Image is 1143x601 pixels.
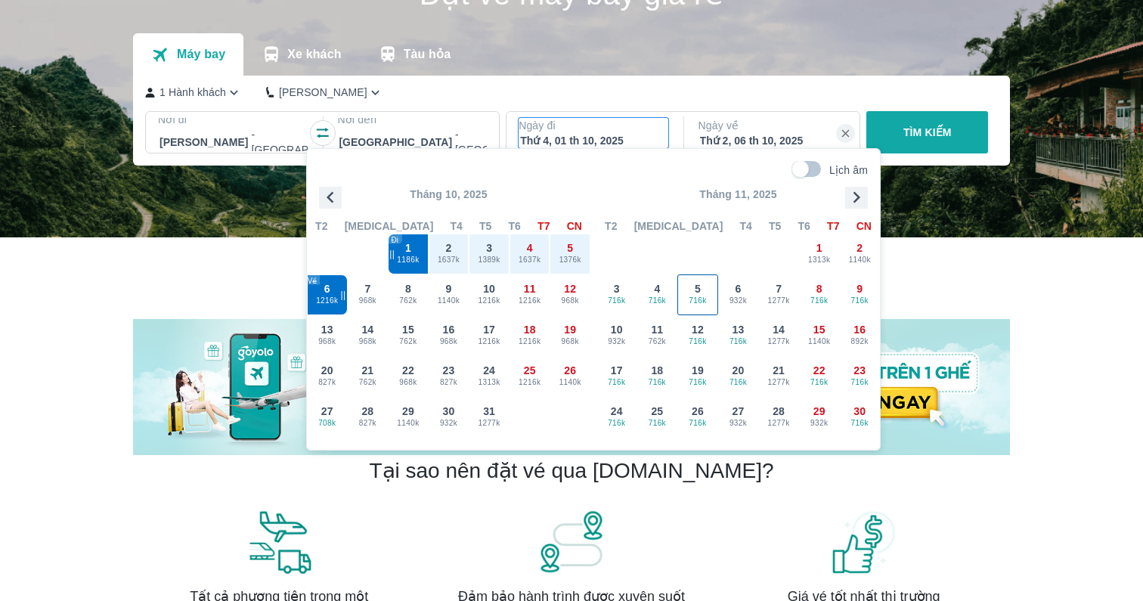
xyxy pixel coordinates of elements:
[718,356,759,397] button: 20716k
[597,376,637,389] span: 716k
[611,322,623,337] span: 10
[279,85,367,100] p: [PERSON_NAME]
[483,281,495,296] span: 10
[133,319,1010,455] img: banner-home
[597,336,637,348] span: 932k
[692,322,704,337] span: 12
[451,218,463,234] span: T4
[348,397,389,438] button: 28827k
[550,254,590,266] span: 1376k
[677,274,718,315] button: 5716k
[550,295,590,307] span: 968k
[564,322,576,337] span: 19
[596,356,637,397] button: 17716k
[389,295,428,307] span: 762k
[509,218,521,234] span: T6
[564,281,576,296] span: 12
[443,322,455,337] span: 16
[389,336,428,348] span: 762k
[315,218,327,234] span: T2
[816,281,822,296] span: 8
[800,295,839,307] span: 716k
[337,112,487,127] p: Nơi đến
[611,363,623,378] span: 17
[469,376,509,389] span: 1313k
[596,187,880,202] p: Tháng 11, 2025
[389,417,428,429] span: 1140k
[429,336,469,348] span: 968k
[524,363,536,378] span: 25
[816,240,822,256] span: 1
[813,322,825,337] span: 15
[307,397,348,438] button: 27708k
[698,118,848,133] p: Ngày về
[800,336,839,348] span: 1140k
[446,281,452,296] span: 9
[733,363,745,378] span: 20
[773,404,785,419] span: 28
[483,404,495,419] span: 31
[510,254,550,266] span: 1637k
[308,417,347,429] span: 708k
[799,234,840,274] button: 11313k
[692,363,704,378] span: 19
[719,336,758,348] span: 716k
[800,254,839,266] span: 1313k
[405,281,411,296] span: 8
[429,254,469,266] span: 1637k
[839,315,880,356] button: 16892k
[510,336,550,348] span: 1216k
[638,376,677,389] span: 716k
[638,295,677,307] span: 716k
[733,404,745,419] span: 27
[773,363,785,378] span: 21
[308,295,347,307] span: 1216k
[321,363,333,378] span: 20
[321,322,333,337] span: 13
[651,322,663,337] span: 11
[446,240,452,256] span: 2
[829,163,868,178] p: Lịch âm
[348,356,389,397] button: 21762k
[443,363,455,378] span: 23
[550,336,590,348] span: 968k
[799,397,840,438] button: 29932k
[718,397,759,438] button: 27932k
[527,240,533,256] span: 4
[567,218,582,234] span: CN
[853,404,866,419] span: 30
[348,336,388,348] span: 968k
[611,404,623,419] span: 24
[839,397,880,438] button: 30716k
[678,295,717,307] span: 716k
[692,404,704,419] span: 26
[567,240,573,256] span: 5
[596,274,637,315] button: 3716k
[308,336,347,348] span: 968k
[404,47,451,62] p: Tàu hỏa
[429,417,469,429] span: 932k
[429,295,469,307] span: 1140k
[856,218,872,234] span: CN
[605,218,617,234] span: T2
[348,315,389,356] button: 14968k
[469,234,510,274] button: 31389k
[388,234,429,274] button: ||11186k
[840,254,879,266] span: 1140k
[677,397,718,438] button: 26716k
[483,322,495,337] span: 17
[469,356,510,397] button: 241313k
[455,127,567,157] p: - [GEOGRAPHIC_DATA]
[479,218,491,234] span: T5
[840,376,879,389] span: 716k
[798,218,810,234] span: T6
[133,262,1010,289] h2: Chương trình giảm giá
[348,274,389,315] button: 7968k
[287,47,341,62] p: Xe khách
[389,248,395,260] div: ||
[758,315,799,356] button: 141277k
[637,274,678,315] button: 4716k
[550,376,590,389] span: 1140k
[364,281,370,296] span: 7
[429,356,469,397] button: 23827k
